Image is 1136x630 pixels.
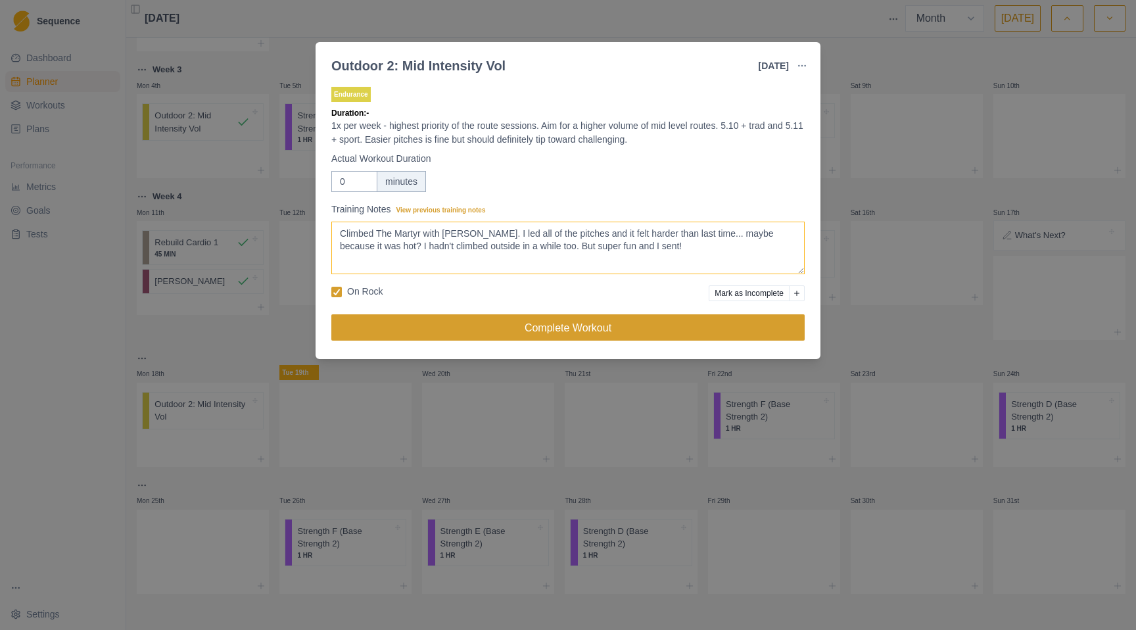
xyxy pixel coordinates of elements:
button: Add reason [789,285,805,301]
label: Actual Workout Duration [331,152,797,166]
p: Duration: - [331,107,805,119]
div: Outdoor 2: Mid Intensity Vol [331,56,506,76]
button: Complete Workout [331,314,805,341]
div: minutes [377,171,426,192]
p: 1x per week - highest priority of the route sessions. Aim for a higher volume of mid level routes... [331,119,805,147]
span: View previous training notes [396,206,486,214]
p: On Rock [347,285,383,299]
p: [DATE] [759,59,789,73]
button: Mark as Incomplete [709,285,790,301]
p: Endurance [331,87,371,102]
label: Training Notes [331,203,797,216]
